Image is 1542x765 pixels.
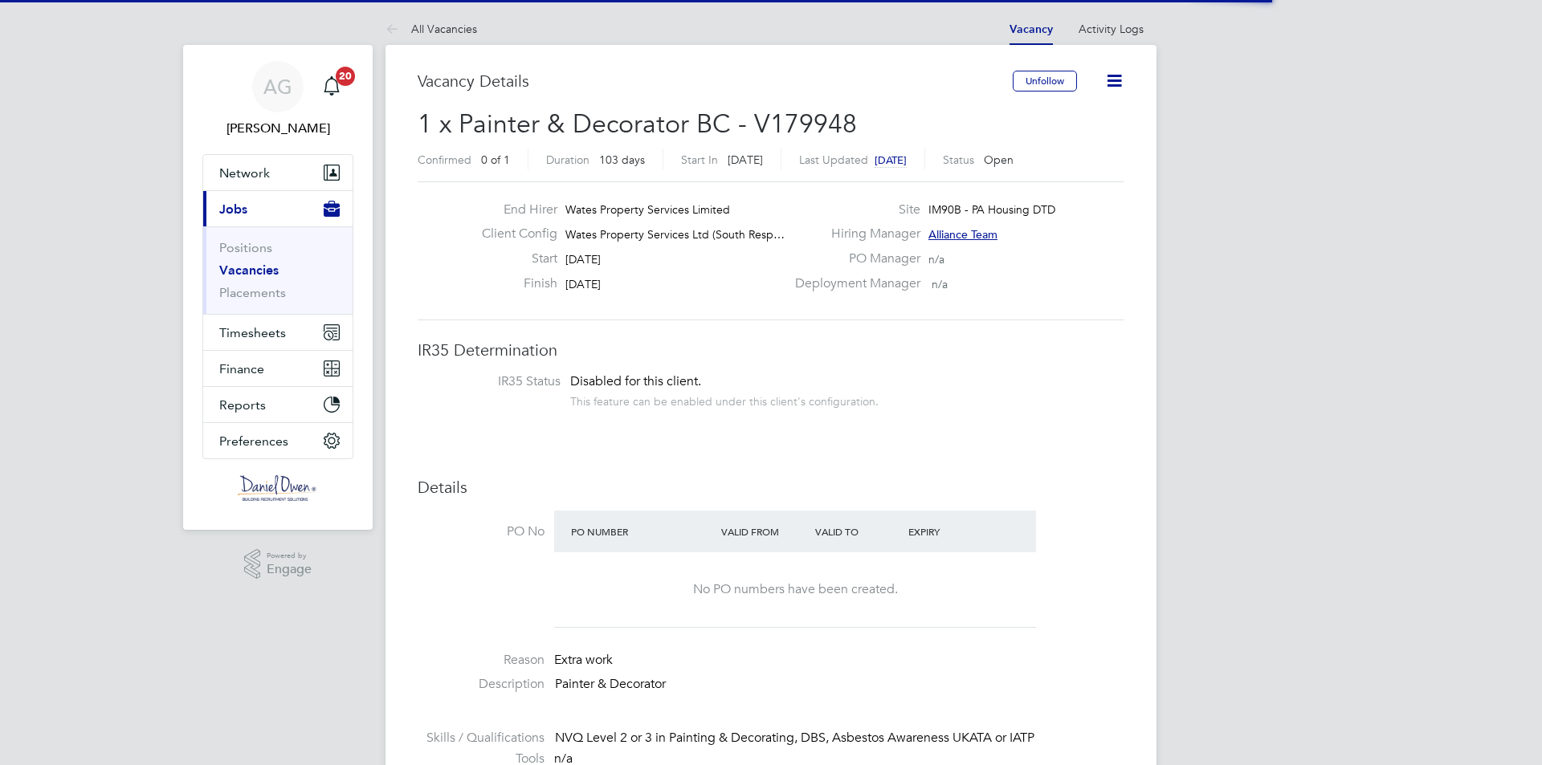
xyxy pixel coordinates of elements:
[599,153,645,167] span: 103 days
[1010,22,1053,36] a: Vacancy
[469,226,557,242] label: Client Config
[984,153,1014,167] span: Open
[728,153,763,167] span: [DATE]
[203,191,353,226] button: Jobs
[418,477,1124,498] h3: Details
[555,676,1124,693] p: Painter & Decorator
[244,549,312,580] a: Powered byEngage
[203,351,353,386] button: Finance
[267,563,312,576] span: Engage
[469,275,557,292] label: Finish
[469,250,557,267] label: Start
[263,76,292,97] span: AG
[928,252,944,267] span: n/a
[565,277,601,291] span: [DATE]
[183,45,373,530] nav: Main navigation
[785,201,920,218] label: Site
[219,285,286,300] a: Placements
[418,676,545,693] label: Description
[1079,22,1144,36] a: Activity Logs
[418,108,857,140] span: 1 x Painter & Decorator BC - V179948
[875,153,907,167] span: [DATE]
[785,226,920,242] label: Hiring Manager
[202,475,353,501] a: Go to home page
[570,373,701,389] span: Disabled for this client.
[928,227,997,242] span: Alliance Team
[904,517,998,546] div: Expiry
[238,475,318,501] img: danielowen-logo-retina.png
[219,240,272,255] a: Positions
[565,202,730,217] span: Wates Property Services Limited
[219,361,264,376] span: Finance
[785,250,920,267] label: PO Manager
[418,153,471,167] label: Confirmed
[219,397,266,413] span: Reports
[203,387,353,422] button: Reports
[717,517,811,546] div: Valid From
[681,153,718,167] label: Start In
[203,155,353,190] button: Network
[570,581,1020,598] div: No PO numbers have been created.
[1013,71,1077,92] button: Unfollow
[555,730,1124,747] div: NVQ Level 2 or 3 in Painting & Decorating, DBS, Asbestos Awareness UKATA or IATP
[554,652,613,668] span: Extra work
[546,153,589,167] label: Duration
[219,201,247,217] span: Jobs
[785,275,920,292] label: Deployment Manager
[316,61,348,112] a: 20
[219,433,288,449] span: Preferences
[418,340,1124,360] h3: IR35 Determination
[202,61,353,138] a: AG[PERSON_NAME]
[799,153,868,167] label: Last Updated
[336,67,355,86] span: 20
[385,22,477,36] a: All Vacancies
[219,165,270,181] span: Network
[418,730,545,747] label: Skills / Qualifications
[203,315,353,350] button: Timesheets
[567,517,717,546] div: PO Number
[481,153,510,167] span: 0 of 1
[932,277,948,291] span: n/a
[203,423,353,458] button: Preferences
[203,226,353,314] div: Jobs
[418,71,1013,92] h3: Vacancy Details
[469,201,557,218] label: End Hirer
[219,262,279,278] a: Vacancies
[267,549,312,563] span: Powered by
[219,325,286,340] span: Timesheets
[434,373,561,390] label: IR35 Status
[570,390,879,409] div: This feature can be enabled under this client's configuration.
[565,252,601,267] span: [DATE]
[811,517,905,546] div: Valid To
[565,227,785,242] span: Wates Property Services Ltd (South Resp…
[418,523,545,540] label: PO No
[943,153,974,167] label: Status
[418,652,545,669] label: Reason
[928,202,1055,217] span: IM90B - PA Housing DTD
[202,119,353,138] span: Amy Garcia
